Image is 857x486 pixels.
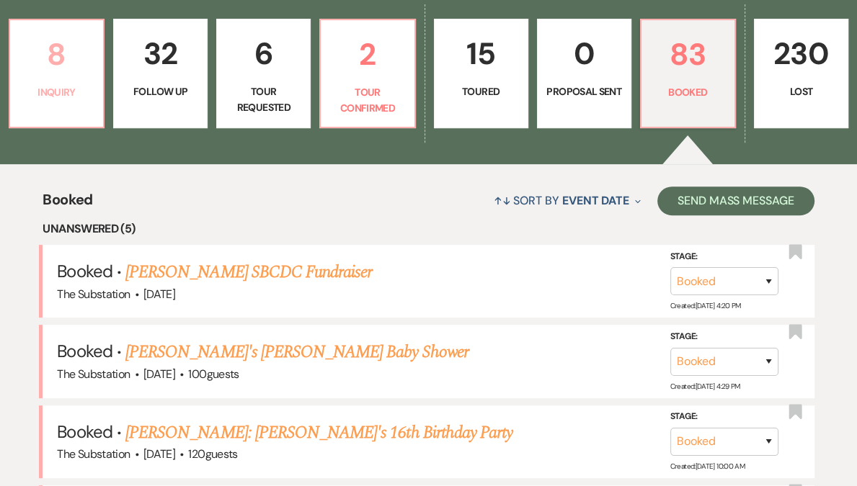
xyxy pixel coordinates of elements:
[143,446,175,462] span: [DATE]
[329,84,405,117] p: Tour Confirmed
[57,260,112,282] span: Booked
[43,220,814,238] li: Unanswered (5)
[670,382,740,391] span: Created: [DATE] 4:29 PM
[57,420,112,443] span: Booked
[763,84,839,99] p: Lost
[43,189,92,220] span: Booked
[19,30,94,78] p: 8
[57,446,130,462] span: The Substation
[488,181,647,220] button: Sort By Event Date
[537,19,631,128] a: 0Proposal Sent
[125,339,469,365] a: [PERSON_NAME]'s [PERSON_NAME] Baby Shower
[329,30,405,78] p: 2
[754,19,848,128] a: 230Lost
[650,30,726,78] p: 83
[562,193,629,208] span: Event Date
[670,301,741,310] span: Created: [DATE] 4:20 PM
[57,287,130,302] span: The Substation
[143,366,175,382] span: [DATE]
[125,420,512,446] a: [PERSON_NAME]: [PERSON_NAME]'s 16th Birthday Party
[226,84,301,116] p: Tour Requested
[9,19,105,128] a: 8Inquiry
[57,340,112,362] span: Booked
[319,19,415,128] a: 2Tour Confirmed
[546,30,622,78] p: 0
[216,19,311,128] a: 6Tour Requested
[125,259,372,285] a: [PERSON_NAME] SBCDC Fundraiser
[763,30,839,78] p: 230
[143,287,175,302] span: [DATE]
[670,409,778,425] label: Stage:
[226,30,301,78] p: 6
[443,84,519,99] p: Toured
[113,19,208,128] a: 32Follow Up
[670,462,745,471] span: Created: [DATE] 10:00 AM
[188,366,239,382] span: 100 guests
[650,84,726,100] p: Booked
[123,84,198,99] p: Follow Up
[188,446,237,462] span: 120 guests
[57,366,130,382] span: The Substation
[434,19,528,128] a: 15Toured
[670,329,778,345] label: Stage:
[670,249,778,265] label: Stage:
[19,84,94,100] p: Inquiry
[546,84,622,99] p: Proposal Sent
[494,193,511,208] span: ↑↓
[657,186,814,215] button: Send Mass Message
[640,19,736,128] a: 83Booked
[443,30,519,78] p: 15
[123,30,198,78] p: 32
